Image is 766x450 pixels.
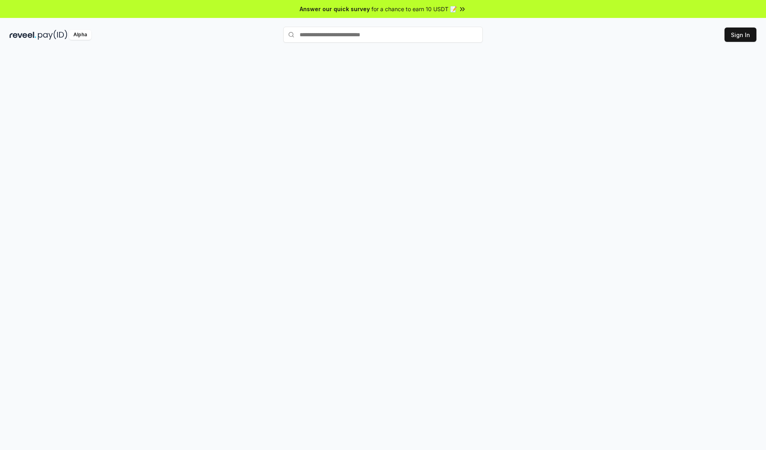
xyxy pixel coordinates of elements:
span: Answer our quick survey [300,5,370,13]
img: pay_id [38,30,67,40]
div: Alpha [69,30,91,40]
button: Sign In [725,28,756,42]
span: for a chance to earn 10 USDT 📝 [371,5,457,13]
img: reveel_dark [10,30,36,40]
